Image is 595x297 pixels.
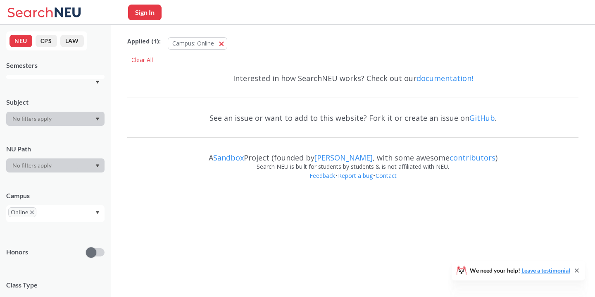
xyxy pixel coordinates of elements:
[314,153,373,163] a: [PERSON_NAME]
[127,37,161,46] span: Applied ( 1 ):
[521,267,570,274] a: Leave a testimonial
[450,153,495,163] a: contributors
[213,153,244,163] a: Sandbox
[127,171,578,193] div: • •
[127,54,157,66] div: Clear All
[6,247,28,257] p: Honors
[36,35,57,47] button: CPS
[469,113,495,123] a: GitHub
[95,211,100,214] svg: Dropdown arrow
[127,162,578,171] div: Search NEU is built for students by students & is not affiliated with NEU.
[60,35,84,47] button: LAW
[309,172,336,180] a: Feedback
[127,146,578,162] div: A Project (founded by , with some awesome )
[172,39,214,47] span: Campus: Online
[338,172,373,180] a: Report a bug
[416,73,473,83] a: documentation!
[30,211,34,214] svg: X to remove pill
[8,207,36,217] span: OnlineX to remove pill
[127,66,578,90] div: Interested in how SearchNEU works? Check out our
[6,61,105,70] div: Semesters
[128,5,162,20] button: Sign In
[95,81,100,84] svg: Dropdown arrow
[6,144,105,153] div: NU Path
[6,205,105,222] div: OnlineX to remove pillDropdown arrow
[168,37,227,50] button: Campus: Online
[95,164,100,168] svg: Dropdown arrow
[95,117,100,121] svg: Dropdown arrow
[6,158,105,172] div: Dropdown arrow
[6,98,105,107] div: Subject
[6,191,105,200] div: Campus
[470,268,570,273] span: We need your help!
[6,112,105,126] div: Dropdown arrow
[375,172,397,180] a: Contact
[127,106,578,130] div: See an issue or want to add to this website? Fork it or create an issue on .
[6,280,105,290] span: Class Type
[10,35,32,47] button: NEU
